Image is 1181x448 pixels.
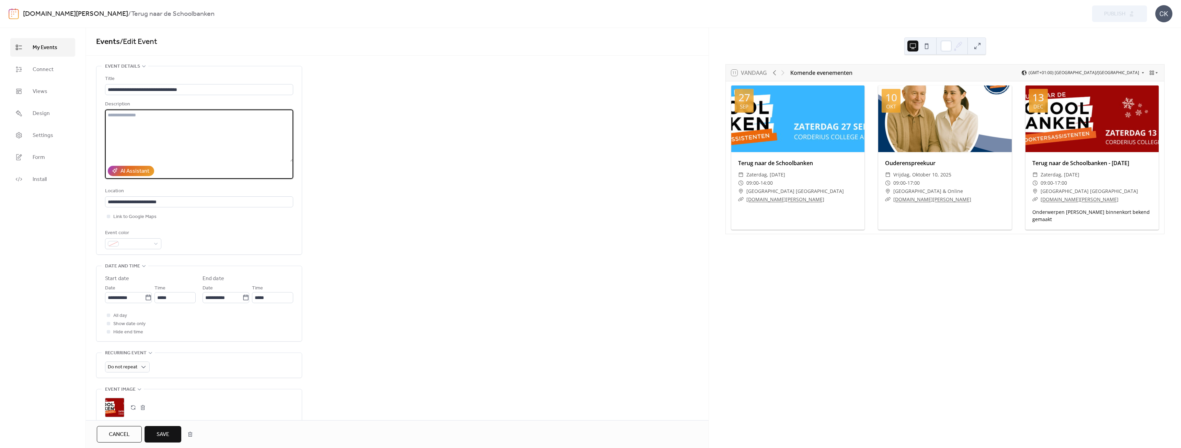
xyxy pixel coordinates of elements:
div: ​ [885,187,891,195]
span: Recurring event [105,349,147,357]
div: sep [740,104,748,109]
span: Date [203,284,213,292]
a: Install [10,170,75,188]
span: Link to Google Maps [113,213,157,221]
span: 09:00 [1041,179,1053,187]
span: Connect [33,66,54,74]
span: 09:00 [746,179,759,187]
a: Events [96,34,120,49]
div: okt [886,104,896,109]
span: My Events [33,44,57,52]
div: AI Assistant [121,167,149,175]
span: Save [157,430,169,439]
div: ​ [1032,195,1038,204]
b: / [128,8,131,21]
span: Views [33,88,47,96]
span: Install [33,175,47,184]
span: 09:00 [893,179,906,187]
div: ​ [1032,171,1038,179]
a: My Events [10,38,75,57]
span: Date [105,284,115,292]
div: 10 [885,92,897,103]
div: Event color [105,229,160,237]
div: Start date [105,275,129,283]
div: 13 [1032,92,1044,103]
div: End date [203,275,224,283]
div: CK [1155,5,1172,22]
a: [DOMAIN_NAME][PERSON_NAME] [893,196,971,203]
div: Onderwerpen [PERSON_NAME] binnenkort bekend gemaakt [1025,208,1159,223]
img: logo [9,8,19,19]
div: Komende evenementen [790,69,852,77]
button: Save [145,426,181,443]
b: Terug naar de Schoolbanken [131,8,215,21]
a: Form [10,148,75,166]
span: 17:00 [907,179,920,187]
a: Design [10,104,75,123]
div: ; [105,398,124,417]
span: 17:00 [1055,179,1067,187]
div: ​ [738,179,744,187]
span: zaterdag, [DATE] [746,171,785,179]
span: [GEOGRAPHIC_DATA] [GEOGRAPHIC_DATA] [746,187,844,195]
span: vrijdag, oktober 10, 2025 [893,171,951,179]
a: [DOMAIN_NAME][PERSON_NAME] [1041,196,1119,203]
div: ​ [1032,179,1038,187]
button: Cancel [97,426,142,443]
span: Event image [105,386,136,394]
a: Terug naar de Schoolbanken - [DATE] [1032,159,1129,167]
div: ​ [738,171,744,179]
span: [GEOGRAPHIC_DATA] & Online [893,187,963,195]
a: Ouderenspreekuur [885,159,936,167]
div: Location [105,187,292,195]
span: Cancel [109,430,130,439]
div: 27 [738,92,750,103]
a: Settings [10,126,75,145]
span: - [906,179,907,187]
a: Terug naar de Schoolbanken [738,159,813,167]
span: 14:00 [760,179,773,187]
div: ​ [885,195,891,204]
span: Settings [33,131,53,140]
span: / Edit Event [120,34,157,49]
span: zaterdag, [DATE] [1041,171,1079,179]
span: Time [252,284,263,292]
span: Hide end time [113,328,143,336]
span: - [1053,179,1055,187]
span: Show date only [113,320,146,328]
div: ​ [885,171,891,179]
div: ​ [738,195,744,204]
div: Title [105,75,292,83]
span: Date and time [105,262,140,271]
a: [DOMAIN_NAME][PERSON_NAME] [23,8,128,21]
button: AI Assistant [108,166,154,176]
span: (GMT+01:00) [GEOGRAPHIC_DATA]/[GEOGRAPHIC_DATA] [1029,71,1139,75]
span: Event details [105,62,140,71]
a: [DOMAIN_NAME][PERSON_NAME] [746,196,824,203]
span: All day [113,312,127,320]
div: ​ [1032,187,1038,195]
a: Views [10,82,75,101]
span: Do not repeat [108,363,137,372]
span: Form [33,153,45,162]
span: Time [154,284,165,292]
div: ​ [738,187,744,195]
span: [GEOGRAPHIC_DATA] [GEOGRAPHIC_DATA] [1041,187,1138,195]
a: Connect [10,60,75,79]
span: - [759,179,760,187]
div: ​ [885,179,891,187]
div: dec [1033,104,1043,109]
div: Description [105,100,292,108]
span: Design [33,110,50,118]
